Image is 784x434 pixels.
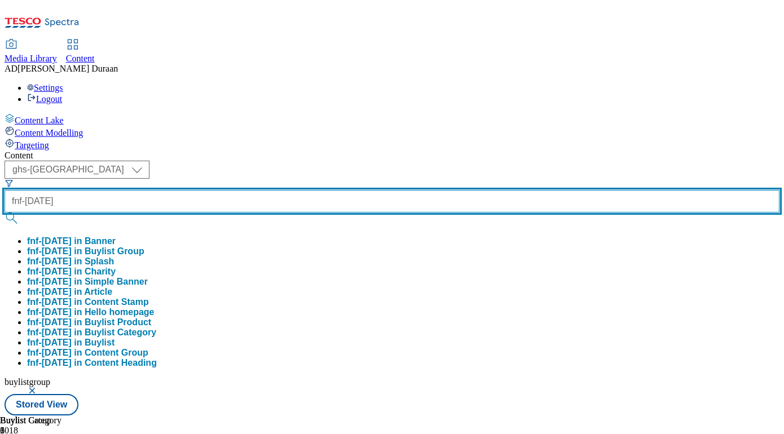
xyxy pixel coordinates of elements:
[27,317,151,327] button: fnf-[DATE] in Buylist Product
[27,94,62,104] a: Logout
[27,267,116,277] button: fnf-[DATE] in Charity
[5,179,14,188] svg: Search Filters
[66,40,95,64] a: Content
[15,140,49,150] span: Targeting
[5,150,779,161] div: Content
[5,54,57,63] span: Media Library
[15,128,83,138] span: Content Modelling
[5,377,50,387] span: buylistgroup
[85,348,148,357] span: Content Group
[5,113,779,126] a: Content Lake
[66,54,95,63] span: Content
[85,246,144,256] span: Buylist Group
[15,116,64,125] span: Content Lake
[5,40,57,64] a: Media Library
[27,297,149,307] button: fnf-[DATE] in Content Stamp
[27,236,116,246] button: fnf-[DATE] in Banner
[5,190,779,212] input: Search
[27,256,114,267] button: fnf-[DATE] in Splash
[5,126,779,138] a: Content Modelling
[27,348,148,358] div: fnf-[DATE] in
[27,83,63,92] a: Settings
[27,277,148,287] button: fnf-[DATE] in Simple Banner
[27,358,157,368] button: fnf-[DATE] in Content Heading
[27,338,114,348] button: fnf-[DATE] in Buylist
[5,394,78,415] button: Stored View
[27,327,156,338] button: fnf-[DATE] in Buylist Category
[85,297,149,307] span: Content Stamp
[27,307,154,317] button: fnf-[DATE] in Hello homepage
[27,246,144,256] button: fnf-[DATE] in Buylist Group
[27,297,149,307] div: fnf-[DATE] in
[5,138,779,150] a: Targeting
[27,246,144,256] div: fnf-[DATE] in
[5,64,17,73] span: AD
[27,348,148,358] button: fnf-[DATE] in Content Group
[27,287,112,297] button: fnf-[DATE] in Article
[17,64,118,73] span: [PERSON_NAME] Duraan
